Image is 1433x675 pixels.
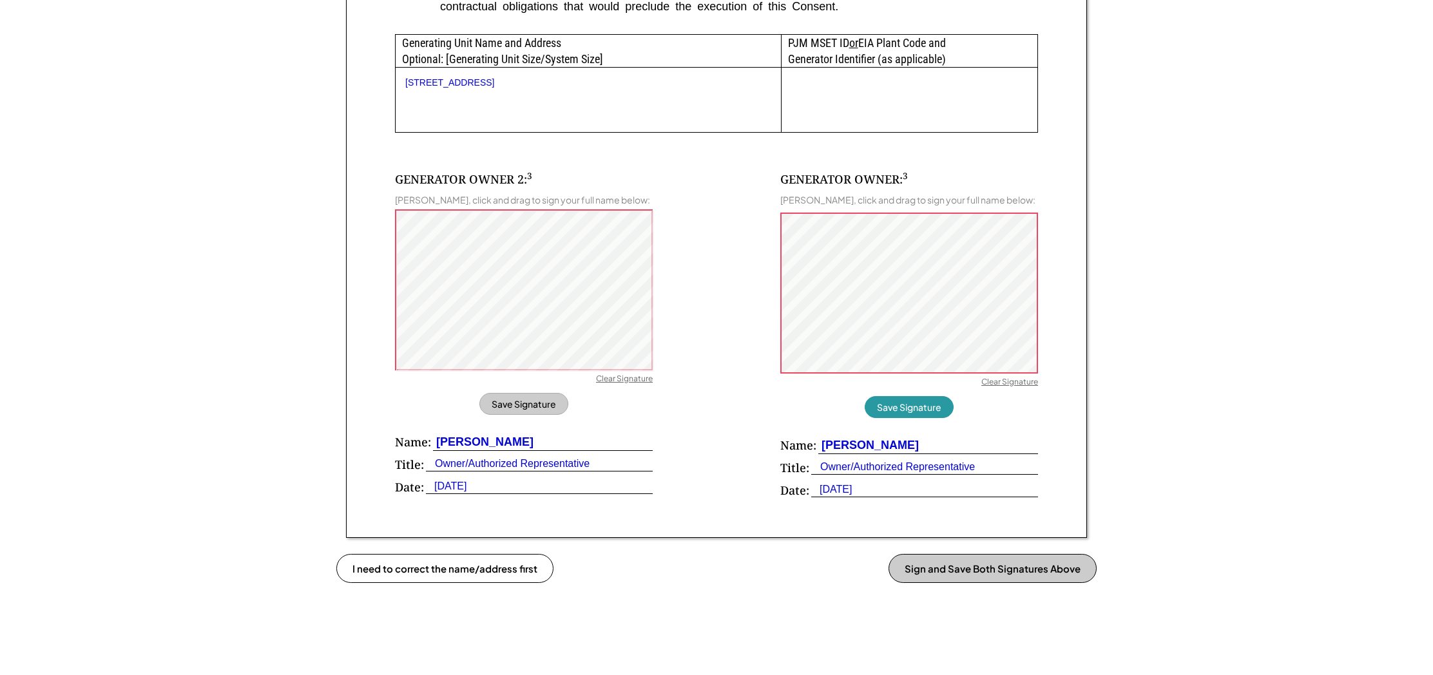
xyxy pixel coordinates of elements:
div: [PERSON_NAME] [433,434,534,450]
div: Name: [395,434,431,450]
div: Title: [395,457,424,473]
div: Clear Signature [596,374,653,386]
div: [DATE] [426,479,466,493]
div: [PERSON_NAME], click and drag to sign your full name below: [395,194,650,205]
div: Clear Signature [981,377,1038,390]
div: [PERSON_NAME] [818,437,919,453]
div: Name: [780,437,816,453]
div: Date: [395,479,424,495]
button: Sign and Save Both Signatures Above [889,554,1097,583]
button: Save Signature [865,396,954,418]
div: Owner/Authorized Representative [811,460,975,474]
div: Date: [780,482,809,499]
div: [PERSON_NAME], click and drag to sign your full name below: [780,194,1035,205]
div: GENERATOR OWNER: [780,171,908,187]
div: GENERATOR OWNER 2: [395,171,532,187]
sup: 3 [527,170,532,182]
div: Generating Unit Name and Address Optional: [Generating Unit Size/System Size] [396,35,781,67]
button: I need to correct the name/address first [336,554,553,583]
div: Title: [780,460,809,476]
sup: 3 [903,170,908,182]
div: [DATE] [811,482,852,497]
div: PJM MSET ID EIA Plant Code and Generator Identifier (as applicable) [782,35,1037,67]
div: [STREET_ADDRESS] [405,77,771,88]
u: or [849,36,858,50]
button: Save Signature [479,393,568,415]
div: Owner/Authorized Representative [426,457,590,471]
